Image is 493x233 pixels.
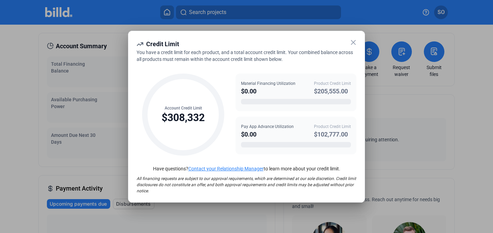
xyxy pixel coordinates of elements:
[241,130,294,139] div: $0.00
[162,111,205,124] div: $308,332
[188,166,264,171] a: Contact your Relationship Manager
[241,87,295,96] div: $0.00
[162,105,205,111] div: Account Credit Limit
[241,124,294,130] div: Pay App Advance Utilization
[314,124,351,130] div: Product Credit Limit
[241,80,295,87] div: Material Financing Utilization
[146,40,179,48] span: Credit Limit
[314,130,351,139] div: $102,777.00
[314,80,351,87] div: Product Credit Limit
[153,166,340,171] span: Have questions? to learn more about your credit limit.
[137,176,356,193] span: All financing requests are subject to our approval requirements, which are determined at our sole...
[137,50,353,62] span: You have a credit limit for each product, and a total account credit limit. Your combined balance...
[314,87,351,96] div: $205,555.00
